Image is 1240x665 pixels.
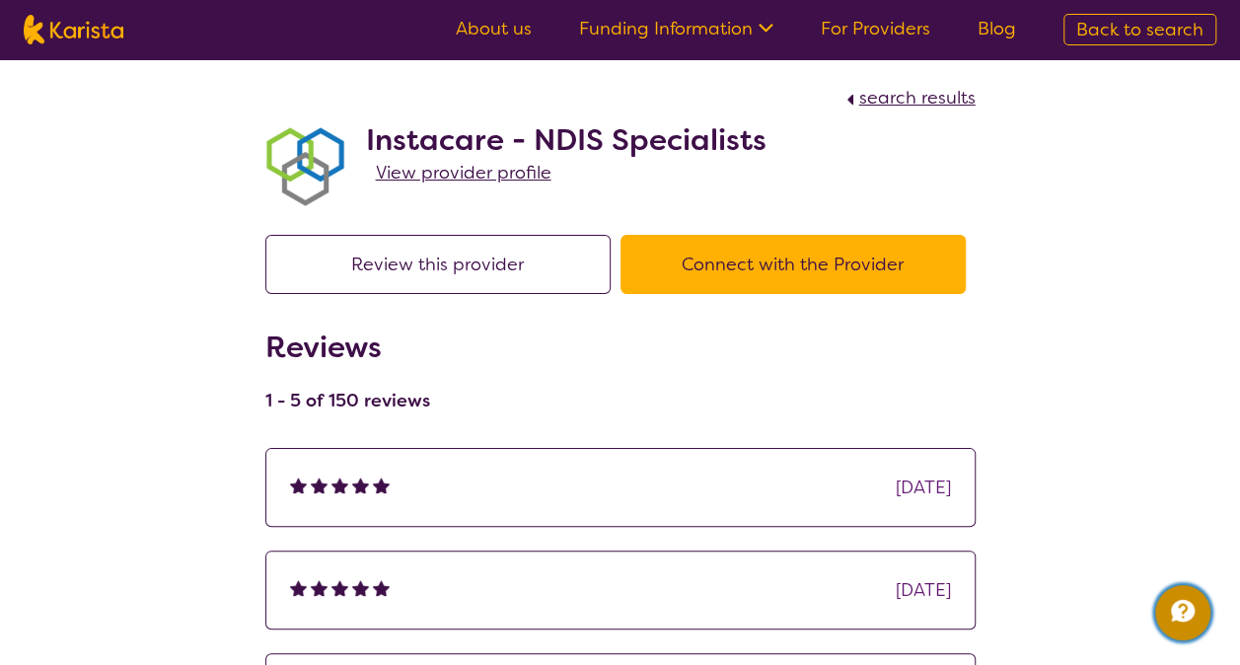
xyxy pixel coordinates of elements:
[821,17,930,40] a: For Providers
[1063,14,1216,45] a: Back to search
[373,579,390,596] img: fullstar
[376,161,551,185] span: View provider profile
[978,17,1016,40] a: Blog
[620,235,966,294] button: Connect with the Provider
[1155,585,1210,640] button: Channel Menu
[24,15,123,44] img: Karista logo
[265,389,430,412] h4: 1 - 5 of 150 reviews
[352,579,369,596] img: fullstar
[311,477,328,493] img: fullstar
[896,473,951,502] div: [DATE]
[896,575,951,605] div: [DATE]
[579,17,773,40] a: Funding Information
[265,235,611,294] button: Review this provider
[352,477,369,493] img: fullstar
[1076,18,1204,41] span: Back to search
[290,579,307,596] img: fullstar
[265,253,620,276] a: Review this provider
[376,158,551,187] a: View provider profile
[841,86,976,110] a: search results
[620,253,976,276] a: Connect with the Provider
[456,17,532,40] a: About us
[373,477,390,493] img: fullstar
[265,330,430,365] h2: Reviews
[331,579,348,596] img: fullstar
[265,127,344,206] img: obkhna0zu27zdd4ubuus.png
[331,477,348,493] img: fullstar
[859,86,976,110] span: search results
[311,579,328,596] img: fullstar
[290,477,307,493] img: fullstar
[366,122,766,158] h2: Instacare - NDIS Specialists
